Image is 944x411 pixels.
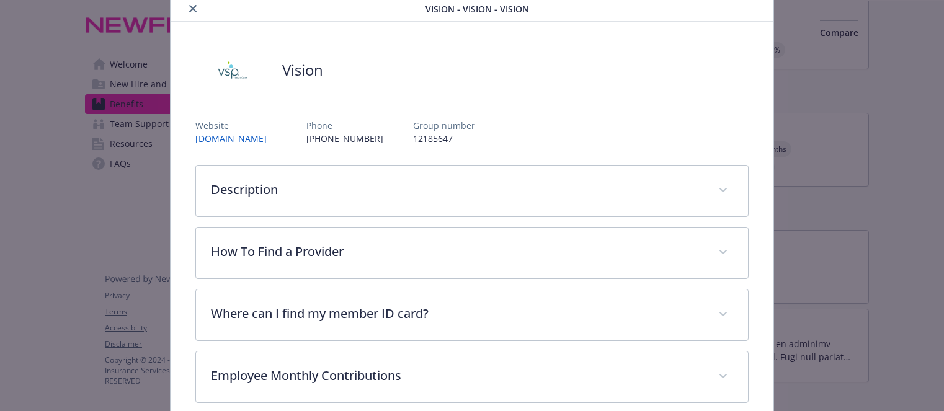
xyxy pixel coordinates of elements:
p: 12185647 [413,132,475,145]
p: Employee Monthly Contributions [211,366,703,385]
div: How To Find a Provider [196,228,748,278]
p: How To Find a Provider [211,242,703,261]
a: [DOMAIN_NAME] [195,133,277,144]
div: Employee Monthly Contributions [196,351,748,402]
p: Website [195,119,277,132]
div: Description [196,166,748,216]
button: close [185,1,200,16]
img: Vision Service Plan [195,51,270,89]
p: Phone [306,119,383,132]
p: Where can I find my member ID card? [211,304,703,323]
p: [PHONE_NUMBER] [306,132,383,145]
h2: Vision [282,60,323,81]
div: Where can I find my member ID card? [196,289,748,340]
p: Description [211,180,703,199]
p: Group number [413,119,475,132]
span: Vision - Vision - Vision [425,2,529,15]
